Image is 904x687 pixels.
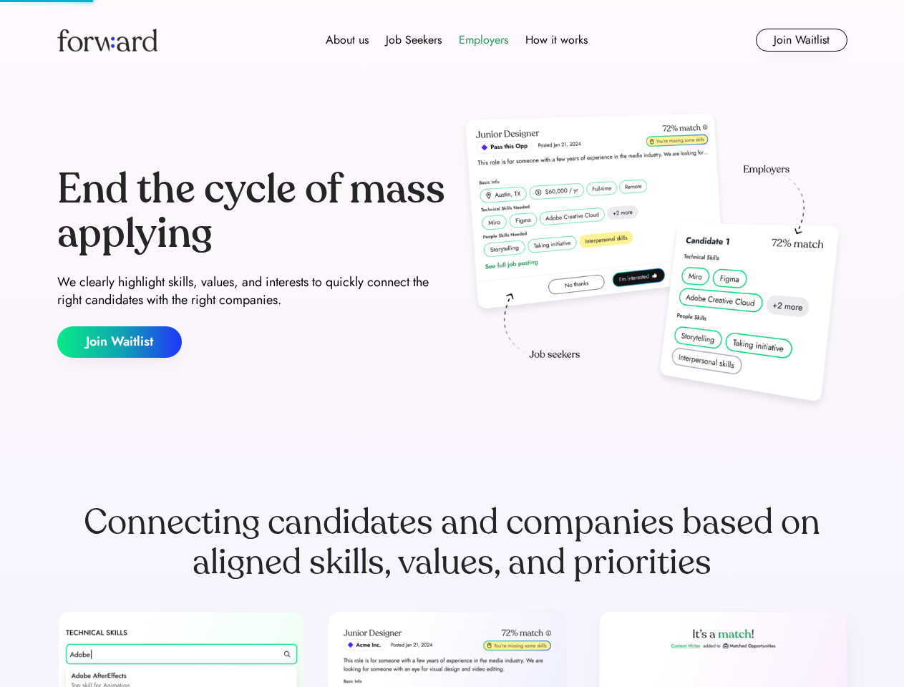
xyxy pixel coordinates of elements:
[57,167,447,255] div: End the cycle of mass applying
[57,502,847,583] div: Connecting candidates and companies based on aligned skills, values, and priorities
[57,326,182,358] button: Join Waitlist
[525,31,588,49] div: How it works
[57,273,447,309] div: We clearly highlight skills, values, and interests to quickly connect the right candidates with t...
[756,29,847,52] button: Join Waitlist
[458,109,847,416] img: hero-image.png
[459,31,508,49] div: Employers
[326,31,369,49] div: About us
[386,31,442,49] div: Job Seekers
[57,29,157,52] img: Forward logo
